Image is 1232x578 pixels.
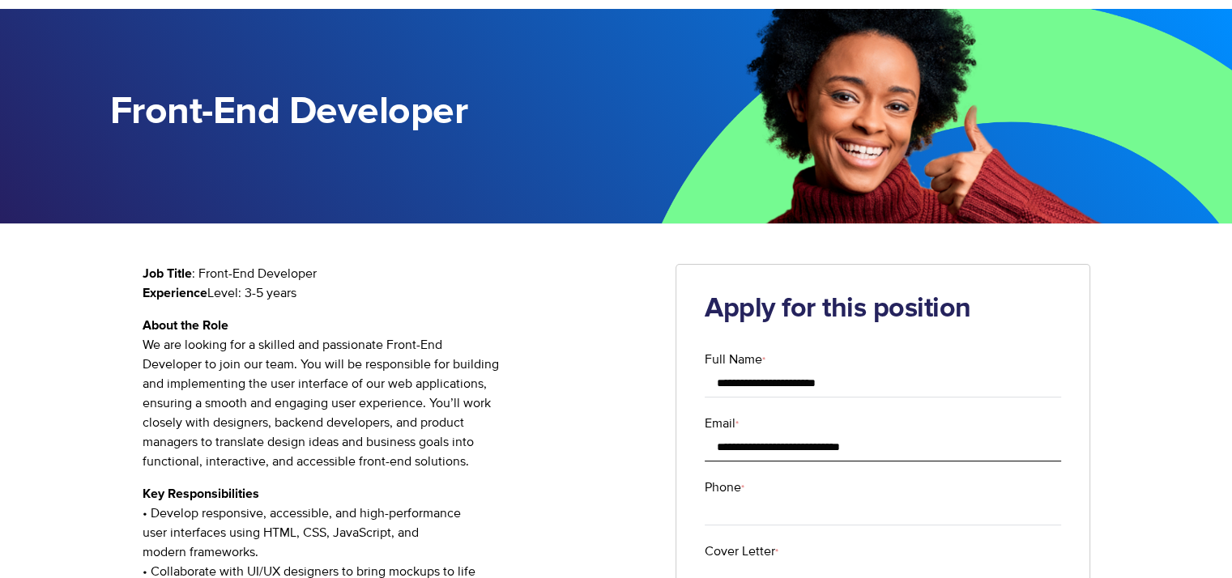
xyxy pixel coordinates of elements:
[705,350,1061,369] label: Full Name
[143,264,652,303] p: : Front-End Developer Level: 3-5 years
[705,293,1061,325] h2: Apply for this position
[705,414,1061,433] label: Email
[143,316,652,471] p: We are looking for a skilled and passionate Front-End Developer to join our team. You will be res...
[143,487,259,500] strong: Key Responsibilities
[705,542,1061,561] label: Cover Letter
[143,319,228,332] strong: About the Role
[143,287,207,300] strong: Experience
[143,267,192,280] strong: Job Title
[110,90,616,134] h1: Front-End Developer
[705,478,1061,497] label: Phone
